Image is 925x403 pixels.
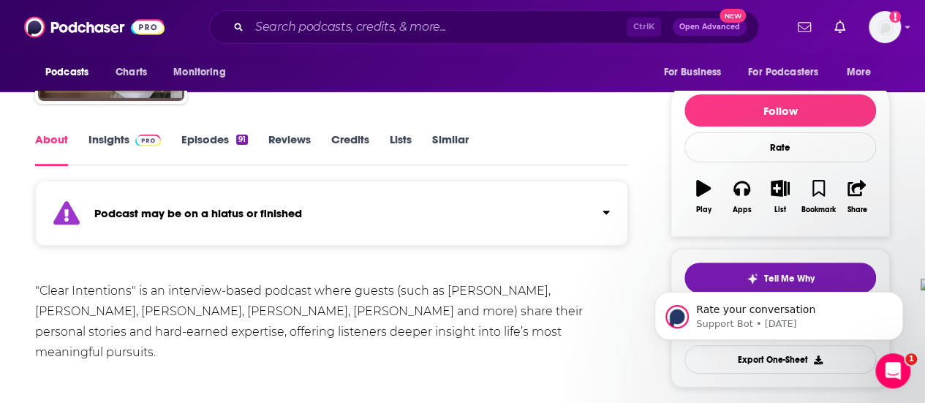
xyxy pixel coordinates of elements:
span: New [720,9,746,23]
button: Bookmark [799,170,837,223]
a: InsightsPodchaser Pro [88,132,161,166]
span: For Podcasters [748,62,818,83]
span: Ctrl K [627,18,661,37]
div: Share [847,206,867,214]
strong: Podcast may be on a hiatus or finished [94,206,302,220]
div: Bookmark [801,206,836,214]
section: Click to expand status details [35,189,628,246]
span: For Business [663,62,721,83]
button: Open AdvancedNew [673,18,747,36]
button: List [761,170,799,223]
svg: Add a profile image [889,11,901,23]
div: Search podcasts, credits, & more... [209,10,759,44]
div: 91 [236,135,248,145]
button: Apps [722,170,760,223]
button: Share [838,170,876,223]
button: open menu [653,59,739,86]
div: Apps [733,206,752,214]
button: open menu [739,59,839,86]
button: open menu [163,59,244,86]
img: Podchaser - Follow, Share and Rate Podcasts [24,13,165,41]
div: Rate [684,132,876,162]
span: Open Advanced [679,23,740,31]
button: open menu [35,59,107,86]
button: Show profile menu [869,11,901,43]
button: Follow [684,94,876,127]
a: Reviews [268,132,311,166]
a: Show notifications dropdown [828,15,851,39]
span: Monitoring [173,62,225,83]
span: Logged in as amandawoods [869,11,901,43]
span: More [847,62,872,83]
a: Lists [390,132,412,166]
a: Similar [432,132,468,166]
img: User Profile [869,11,901,43]
a: Episodes91 [181,132,248,166]
span: Charts [116,62,147,83]
a: About [35,132,68,166]
a: Credits [331,132,369,166]
button: Play [684,170,722,223]
iframe: Intercom notifications message [633,261,925,364]
a: Show notifications dropdown [792,15,817,39]
div: List [774,206,786,214]
img: Podchaser Pro [135,135,161,146]
span: Podcasts [45,62,88,83]
a: Charts [106,59,156,86]
iframe: Intercom live chat [875,353,910,388]
div: Play [696,206,711,214]
input: Search podcasts, credits, & more... [249,15,627,39]
button: open menu [837,59,890,86]
span: 1 [905,353,917,365]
